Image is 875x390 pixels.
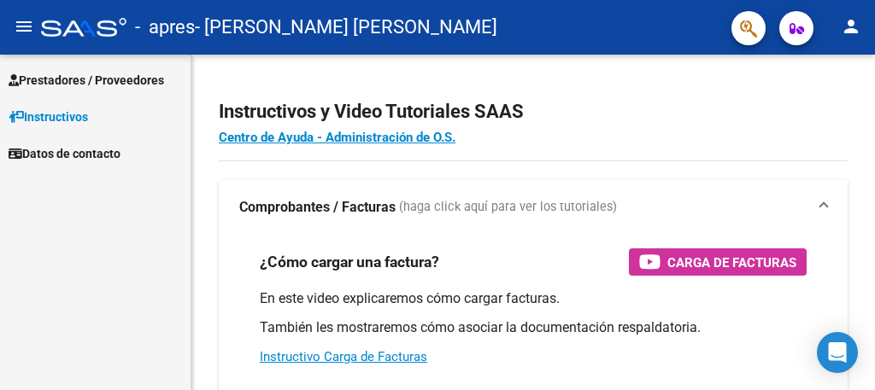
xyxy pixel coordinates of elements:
[219,180,848,235] mat-expansion-panel-header: Comprobantes / Facturas (haga click aquí para ver los tutoriales)
[629,248,807,276] button: Carga de Facturas
[219,130,455,145] a: Centro de Ayuda - Administración de O.S.
[841,16,861,37] mat-icon: person
[9,144,120,163] span: Datos de contacto
[239,198,396,217] strong: Comprobantes / Facturas
[9,71,164,90] span: Prestadores / Proveedores
[260,349,427,364] a: Instructivo Carga de Facturas
[260,250,439,274] h3: ¿Cómo cargar una factura?
[219,96,848,128] h2: Instructivos y Video Tutoriales SAAS
[14,16,34,37] mat-icon: menu
[399,198,617,217] span: (haga click aquí para ver los tutoriales)
[195,9,497,46] span: - [PERSON_NAME] [PERSON_NAME]
[135,9,195,46] span: - apres
[260,318,807,337] p: También les mostraremos cómo asociar la documentación respaldatoria.
[667,252,796,273] span: Carga de Facturas
[817,332,858,373] div: Open Intercom Messenger
[9,108,88,126] span: Instructivos
[260,289,807,308] p: En este video explicaremos cómo cargar facturas.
